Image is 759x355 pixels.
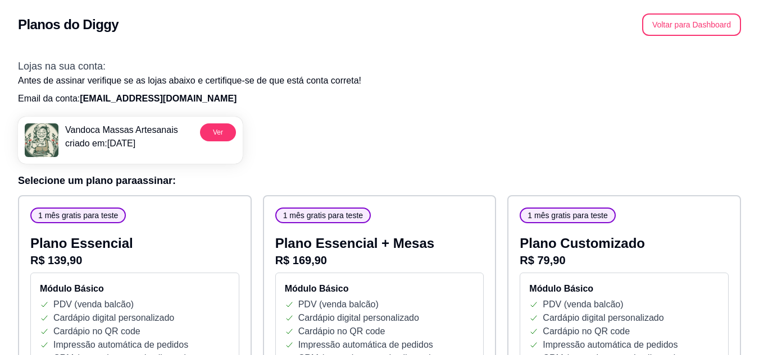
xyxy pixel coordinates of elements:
p: Plano Customizado [520,234,729,252]
h3: Selecione um plano para assinar : [18,173,741,188]
p: Plano Essencial + Mesas [275,234,484,252]
h4: Módulo Básico [285,282,475,296]
p: criado em: [DATE] [65,137,178,150]
p: Cardápio digital personalizado [298,311,419,325]
img: menu logo [25,123,58,157]
button: Ver [200,123,236,141]
p: Cardápio no QR code [53,325,140,338]
p: Impressão automática de pedidos [543,338,678,352]
p: Cardápio digital personalizado [53,311,174,325]
a: menu logoVandoca Massas Artesanaiscriado em:[DATE]Ver [18,117,243,164]
h2: Planos do Diggy [18,16,119,34]
p: Cardápio digital personalizado [543,311,663,325]
p: Vandoca Massas Artesanais [65,123,178,137]
span: [EMAIL_ADDRESS][DOMAIN_NAME] [80,94,237,103]
span: 1 mês gratis para teste [279,210,367,221]
p: R$ 169,90 [275,252,484,268]
h4: Módulo Básico [529,282,719,296]
p: PDV (venda balcão) [543,298,623,311]
h3: Lojas na sua conta: [18,58,741,74]
p: Cardápio no QR code [298,325,385,338]
p: Email da conta: [18,92,741,105]
p: PDV (venda balcão) [53,298,134,311]
p: Impressão automática de pedidos [53,338,188,352]
button: Voltar para Dashboard [642,13,741,36]
a: Voltar para Dashboard [642,20,741,29]
p: Cardápio no QR code [543,325,630,338]
p: Impressão automática de pedidos [298,338,433,352]
p: PDV (venda balcão) [298,298,379,311]
p: R$ 79,90 [520,252,729,268]
p: Antes de assinar verifique se as lojas abaixo e certifique-se de que está conta correta! [18,74,741,87]
span: 1 mês gratis para teste [523,210,612,221]
p: Plano Essencial [30,234,239,252]
p: R$ 139,90 [30,252,239,268]
h4: Módulo Básico [40,282,230,296]
span: 1 mês gratis para teste [34,210,122,221]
